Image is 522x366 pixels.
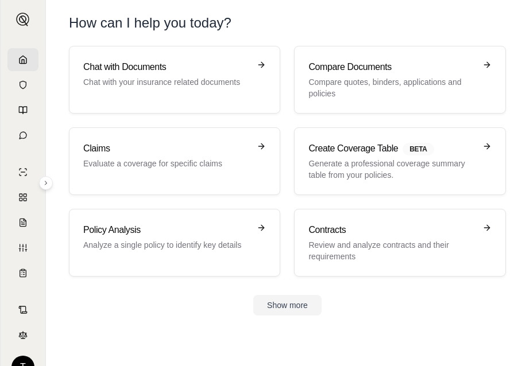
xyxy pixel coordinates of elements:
p: Generate a professional coverage summary table from your policies. [308,158,475,181]
h1: How can I help you today? [69,14,506,32]
p: Chat with your insurance related documents [83,76,250,88]
span: BETA [403,143,434,155]
a: Claim Coverage [7,211,38,234]
a: Chat with DocumentsChat with your insurance related documents [69,46,280,114]
a: ContractsReview and analyze contracts and their requirements [294,209,505,277]
button: Show more [253,295,322,316]
a: Single Policy [7,161,38,184]
a: Coverage Table [7,262,38,285]
a: Contract Analysis [7,298,38,321]
p: Review and analyze contracts and their requirements [308,239,475,262]
p: Analyze a single policy to identify key details [83,239,250,251]
a: Custom Report [7,236,38,259]
a: Legal Search Engine [7,324,38,346]
a: Documents Vault [7,73,38,96]
a: ClaimsEvaluate a coverage for specific claims [69,127,280,195]
a: Policy AnalysisAnalyze a single policy to identify key details [69,209,280,277]
p: Evaluate a coverage for specific claims [83,158,250,169]
p: Compare quotes, binders, applications and policies [308,76,475,99]
a: Create Coverage TableBETAGenerate a professional coverage summary table from your policies. [294,127,505,195]
h3: Chat with Documents [83,60,250,74]
h3: Create Coverage Table [308,142,475,155]
h3: Contracts [308,223,475,237]
button: Expand sidebar [11,8,34,31]
a: Compare DocumentsCompare quotes, binders, applications and policies [294,46,505,114]
h3: Compare Documents [308,60,475,74]
h3: Policy Analysis [83,223,250,237]
img: Expand sidebar [16,13,30,26]
a: Chat [7,124,38,147]
h3: Claims [83,142,250,155]
a: Prompt Library [7,99,38,122]
a: Home [7,48,38,71]
a: Policy Comparisons [7,186,38,209]
button: Expand sidebar [39,176,53,190]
